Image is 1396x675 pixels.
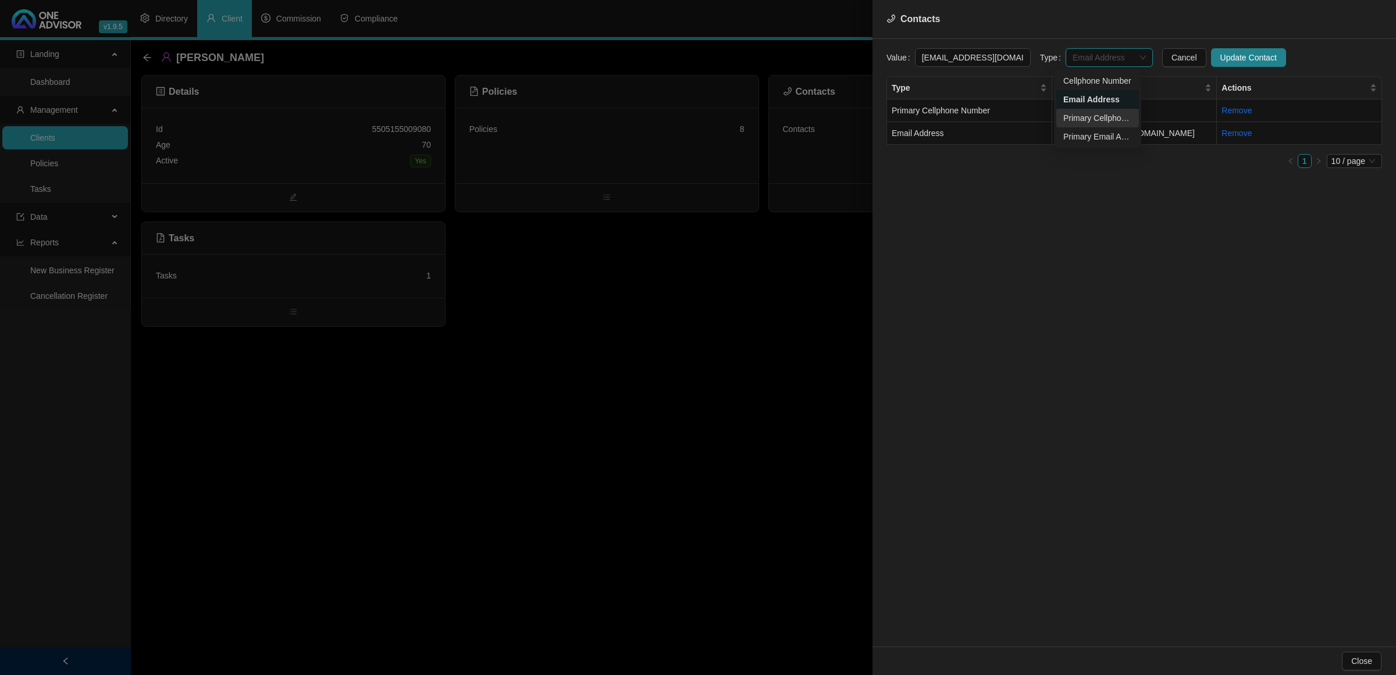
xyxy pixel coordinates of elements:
span: Update Contact [1220,51,1277,64]
a: Remove [1221,106,1252,115]
div: Page Size [1327,154,1382,168]
li: 1 [1298,154,1312,168]
button: right [1312,154,1326,168]
th: Type [887,77,1052,99]
th: Value [1052,77,1217,99]
span: Actions [1221,81,1367,94]
span: Cancel [1171,51,1197,64]
button: Cancel [1162,48,1206,67]
button: left [1284,154,1298,168]
span: Email Address [892,128,943,138]
span: left [1287,158,1294,165]
span: phone [886,14,896,23]
div: Cellphone Number [1056,72,1139,90]
button: Close [1342,652,1381,670]
div: Email Address [1056,90,1139,109]
a: Remove [1221,128,1252,138]
div: Email Address [1063,93,1132,106]
span: Close [1351,655,1372,667]
span: 10 / page [1331,155,1377,167]
label: Type [1040,48,1066,67]
span: Contacts [900,14,940,24]
span: right [1315,158,1322,165]
li: Previous Page [1284,154,1298,168]
div: Primary Email Address [1063,130,1132,143]
td: 0827749996 [1052,99,1217,122]
button: Update Contact [1211,48,1286,67]
a: 1 [1298,155,1311,167]
th: Actions [1217,77,1382,99]
span: Email Address [1073,49,1146,66]
span: Type [892,81,1038,94]
div: Primary Cellphone Number [1056,109,1139,127]
span: Primary Cellphone Number [892,106,990,115]
div: Primary Email Address [1056,127,1139,146]
div: Primary Cellphone Number [1063,112,1132,124]
li: Next Page [1312,154,1326,168]
td: [EMAIL_ADDRESS][DOMAIN_NAME] [1052,122,1217,145]
div: Cellphone Number [1063,74,1132,87]
label: Value [886,48,915,67]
